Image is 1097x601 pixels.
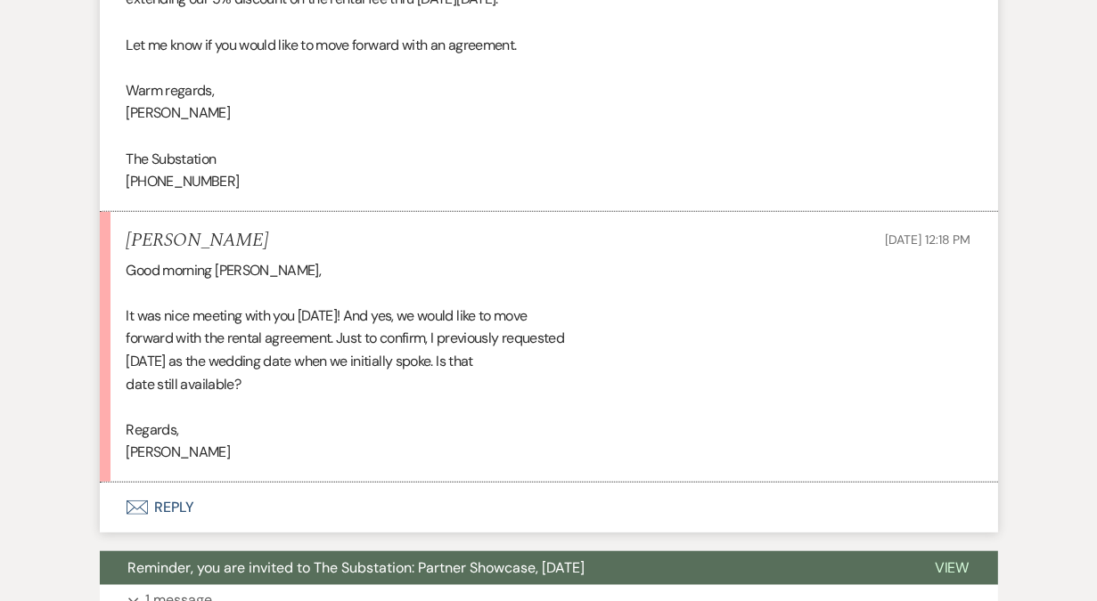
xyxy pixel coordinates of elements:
p: [PHONE_NUMBER] [127,170,971,193]
p: The Substation [127,148,971,171]
p: [PERSON_NAME] [127,102,971,125]
button: View [906,551,998,585]
button: Reminder, you are invited to The Substation: Partner Showcase, [DATE] [100,551,906,585]
span: View [935,558,970,577]
p: Warm regards, [127,79,971,102]
button: Reply [100,483,998,532]
h5: [PERSON_NAME] [127,230,268,252]
span: [DATE] 12:18 PM [886,231,971,248]
div: Good morning [PERSON_NAME], It was nice meeting with you [DATE]! And yes, we would like to move f... [127,259,971,464]
span: Reminder, you are invited to The Substation: Partner Showcase, [DATE] [128,558,585,577]
p: Let me know if you would like to move forward with an agreement. [127,34,971,57]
